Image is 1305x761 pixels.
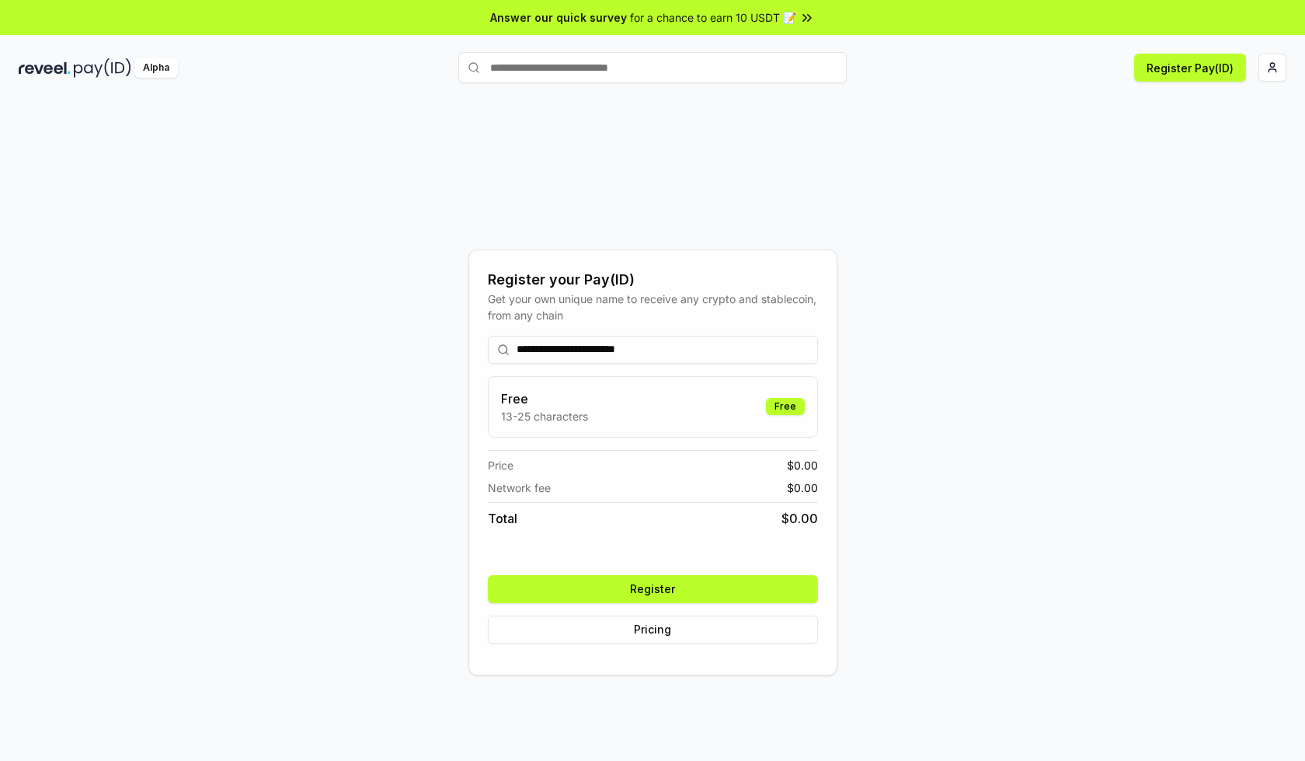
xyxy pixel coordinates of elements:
div: Register your Pay(ID) [488,269,818,291]
h3: Free [501,389,588,408]
img: reveel_dark [19,58,71,78]
button: Pricing [488,616,818,644]
button: Register Pay(ID) [1134,54,1246,82]
div: Alpha [134,58,178,78]
button: Register [488,575,818,603]
span: Price [488,457,513,473]
span: $ 0.00 [787,480,818,496]
div: Get your own unique name to receive any crypto and stablecoin, from any chain [488,291,818,323]
div: Free [766,398,805,415]
p: 13-25 characters [501,408,588,424]
span: $ 0.00 [781,509,818,528]
span: Network fee [488,480,551,496]
span: $ 0.00 [787,457,818,473]
img: pay_id [74,58,131,78]
span: Answer our quick survey [490,9,627,26]
span: Total [488,509,517,528]
span: for a chance to earn 10 USDT 📝 [630,9,796,26]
